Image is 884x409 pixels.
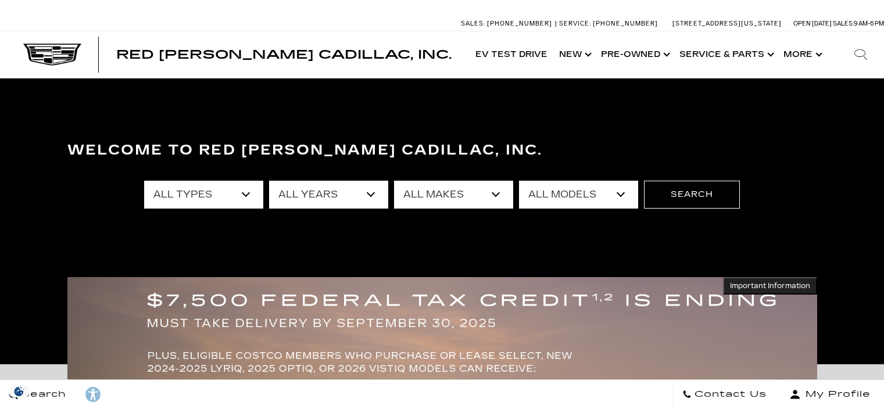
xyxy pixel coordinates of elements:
span: Sales: [461,20,485,27]
span: Search [18,386,66,403]
span: 9 AM-6 PM [854,20,884,27]
a: Red [PERSON_NAME] Cadillac, Inc. [116,49,452,60]
button: Important Information [723,277,817,295]
select: Filter by make [394,181,513,209]
a: Pre-Owned [595,31,674,78]
span: My Profile [801,386,871,403]
span: Service: [559,20,591,27]
h3: Welcome to Red [PERSON_NAME] Cadillac, Inc. [67,139,817,162]
span: [PHONE_NUMBER] [487,20,552,27]
span: [PHONE_NUMBER] [593,20,658,27]
img: Cadillac Dark Logo with Cadillac White Text [23,44,81,66]
button: Search [644,181,740,209]
section: Click to Open Cookie Consent Modal [6,385,33,397]
a: [STREET_ADDRESS][US_STATE] [672,20,782,27]
button: More [778,31,826,78]
span: Sales: [833,20,854,27]
a: New [553,31,595,78]
a: Service & Parts [674,31,778,78]
img: Opt-Out Icon [6,385,33,397]
select: Filter by year [269,181,388,209]
span: Important Information [730,281,810,290]
select: Filter by model [519,181,638,209]
button: Open user profile menu [776,380,884,409]
span: Red [PERSON_NAME] Cadillac, Inc. [116,48,452,62]
a: Sales: [PHONE_NUMBER] [461,20,555,27]
span: Open [DATE] [793,20,832,27]
a: Contact Us [673,380,776,409]
span: Contact Us [692,386,767,403]
a: Service: [PHONE_NUMBER] [555,20,661,27]
select: Filter by type [144,181,263,209]
a: EV Test Drive [470,31,553,78]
